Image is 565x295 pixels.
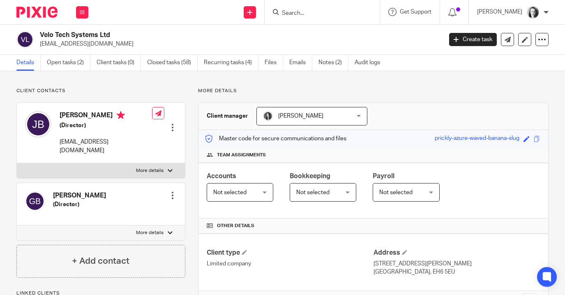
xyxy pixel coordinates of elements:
img: svg%3E [16,31,34,48]
h4: [PERSON_NAME] [60,111,152,121]
span: Not selected [213,190,247,195]
span: Not selected [379,190,413,195]
input: Search [281,10,355,17]
a: Files [265,55,283,71]
a: Audit logs [355,55,386,71]
span: Accounts [207,173,236,179]
h2: Velo Tech Systems Ltd [40,31,357,39]
h5: (Director) [60,121,152,130]
h4: Address [374,249,540,257]
span: [PERSON_NAME] [278,113,323,119]
p: Limited company [207,260,373,268]
a: Closed tasks (58) [147,55,198,71]
img: brodie%203%20small.jpg [263,111,273,121]
p: More details [136,167,164,174]
h4: [PERSON_NAME] [53,191,106,200]
p: More details [136,230,164,236]
p: [EMAIL_ADDRESS][DOMAIN_NAME] [60,138,152,155]
img: Pixie [16,7,58,18]
a: Notes (2) [318,55,348,71]
p: Client contacts [16,88,185,94]
p: [GEOGRAPHIC_DATA], EH6 5EU [374,268,540,276]
h5: (Director) [53,200,106,209]
span: Other details [217,223,254,229]
a: Create task [449,33,497,46]
img: T1JH8BBNX-UMG48CW64-d2649b4fbe26-512.png [526,6,540,19]
p: [STREET_ADDRESS][PERSON_NAME] [374,260,540,268]
i: Primary [117,111,125,119]
p: Master code for secure communications and files [205,135,346,143]
h4: Client type [207,249,373,257]
span: Bookkeeping [290,173,330,179]
p: More details [198,88,549,94]
div: prickly-azure-waved-banana-slug [435,134,519,144]
p: [EMAIL_ADDRESS][DOMAIN_NAME] [40,40,437,48]
a: Details [16,55,41,71]
span: Payroll [373,173,394,179]
p: [PERSON_NAME] [477,8,522,16]
a: Client tasks (0) [97,55,141,71]
h3: Client manager [207,112,248,120]
span: Team assignments [217,152,266,158]
span: Get Support [400,9,431,15]
img: svg%3E [25,111,51,137]
h4: + Add contact [72,255,129,267]
span: Not selected [296,190,330,195]
a: Recurring tasks (4) [204,55,258,71]
a: Emails [289,55,312,71]
a: Open tasks (2) [47,55,90,71]
img: svg%3E [25,191,45,211]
